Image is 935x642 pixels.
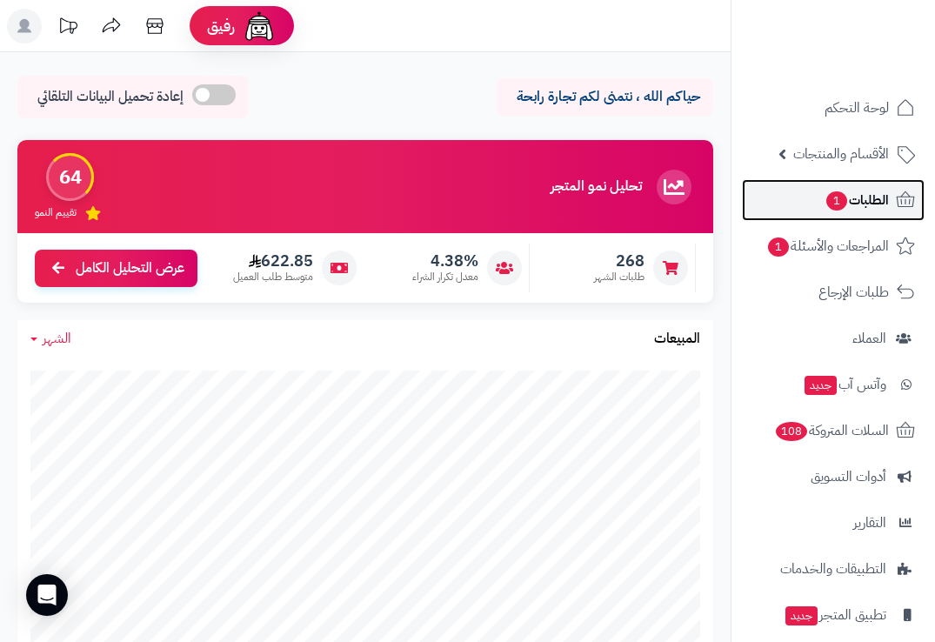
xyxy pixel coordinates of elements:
[825,96,889,120] span: لوحة التحكم
[242,9,277,43] img: ai-face.png
[30,329,71,349] a: الشهر
[594,270,644,284] span: طلبات الشهر
[742,548,925,590] a: التطبيقات والخدمات
[780,557,886,581] span: التطبيقات والخدمات
[26,574,68,616] div: Open Intercom Messenger
[805,376,837,395] span: جديد
[825,191,848,211] span: 1
[853,511,886,535] span: التقارير
[817,22,918,58] img: logo-2.png
[43,328,71,349] span: الشهر
[742,594,925,636] a: تطبيق المتجرجديد
[412,270,478,284] span: معدل تكرار الشراء
[207,16,235,37] span: رفيق
[767,237,790,257] span: 1
[509,87,700,107] p: حياكم الله ، نتمنى لكم تجارة رابحة
[742,225,925,267] a: المراجعات والأسئلة1
[818,280,889,304] span: طلبات الإرجاع
[742,179,925,221] a: الطلبات1
[46,9,90,48] a: تحديثات المنصة
[742,456,925,498] a: أدوات التسويق
[742,502,925,544] a: التقارير
[825,188,889,212] span: الطلبات
[35,250,197,287] a: عرض التحليل الكامل
[793,142,889,166] span: الأقسام والمنتجات
[233,251,313,271] span: 622.85
[551,179,642,195] h3: تحليل نمو المتجر
[766,234,889,258] span: المراجعات والأسئلة
[742,364,925,405] a: وآتس آبجديد
[742,87,925,129] a: لوحة التحكم
[594,251,644,271] span: 268
[742,318,925,359] a: العملاء
[654,331,700,347] h3: المبيعات
[774,421,808,442] span: 108
[803,372,886,397] span: وآتس آب
[811,465,886,489] span: أدوات التسويق
[784,603,886,627] span: تطبيق المتجر
[412,251,478,271] span: 4.38%
[742,271,925,313] a: طلبات الإرجاع
[35,205,77,220] span: تقييم النمو
[785,606,818,625] span: جديد
[76,258,184,278] span: عرض التحليل الكامل
[233,270,313,284] span: متوسط طلب العميل
[37,87,184,107] span: إعادة تحميل البيانات التلقائي
[852,326,886,351] span: العملاء
[774,418,889,443] span: السلات المتروكة
[742,410,925,451] a: السلات المتروكة108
